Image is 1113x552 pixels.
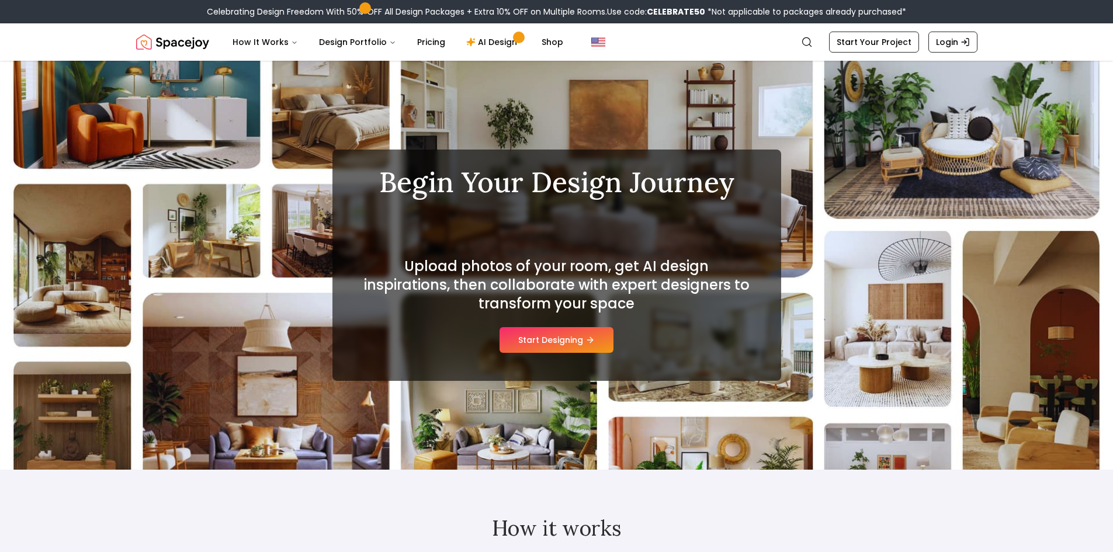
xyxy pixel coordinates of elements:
h2: How it works [202,516,912,540]
nav: Global [136,23,977,61]
div: Celebrating Design Freedom With 50% OFF All Design Packages + Extra 10% OFF on Multiple Rooms. [207,6,906,18]
a: Spacejoy [136,30,209,54]
nav: Main [223,30,573,54]
button: Start Designing [500,327,613,353]
span: *Not applicable to packages already purchased* [705,6,906,18]
a: AI Design [457,30,530,54]
span: Use code: [607,6,705,18]
h1: Begin Your Design Journey [360,168,753,196]
button: Design Portfolio [310,30,405,54]
a: Start Your Project [829,32,919,53]
a: Shop [532,30,573,54]
b: CELEBRATE50 [647,6,705,18]
a: Login [928,32,977,53]
a: Pricing [408,30,455,54]
h2: Upload photos of your room, get AI design inspirations, then collaborate with expert designers to... [360,257,753,313]
button: How It Works [223,30,307,54]
img: United States [591,35,605,49]
img: Spacejoy Logo [136,30,209,54]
